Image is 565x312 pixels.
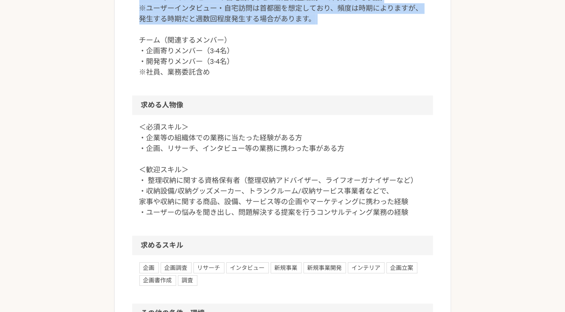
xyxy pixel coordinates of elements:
[178,275,198,286] span: 調査
[271,262,302,273] span: 新規事業
[139,122,426,218] p: ＜必須スキル＞ ・企業等の組織体での業務に当たった経験がある方 ・企画、リサーチ、インタビュー等の業務に携わった事がある方 ＜歓迎スキル＞ ・ 整理収納に関する資格保有者（整理収納アドバイザー、...
[348,262,385,273] span: インテリア
[226,262,269,273] span: インタビュー
[161,262,192,273] span: 企画調査
[132,236,433,255] h2: 求めるスキル
[139,275,176,286] span: 企画書作成
[304,262,346,273] span: 新規事業開発
[132,95,433,115] h2: 求める人物像
[194,262,225,273] span: リサーチ
[387,262,418,273] span: 企画立案
[139,262,159,273] span: 企画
